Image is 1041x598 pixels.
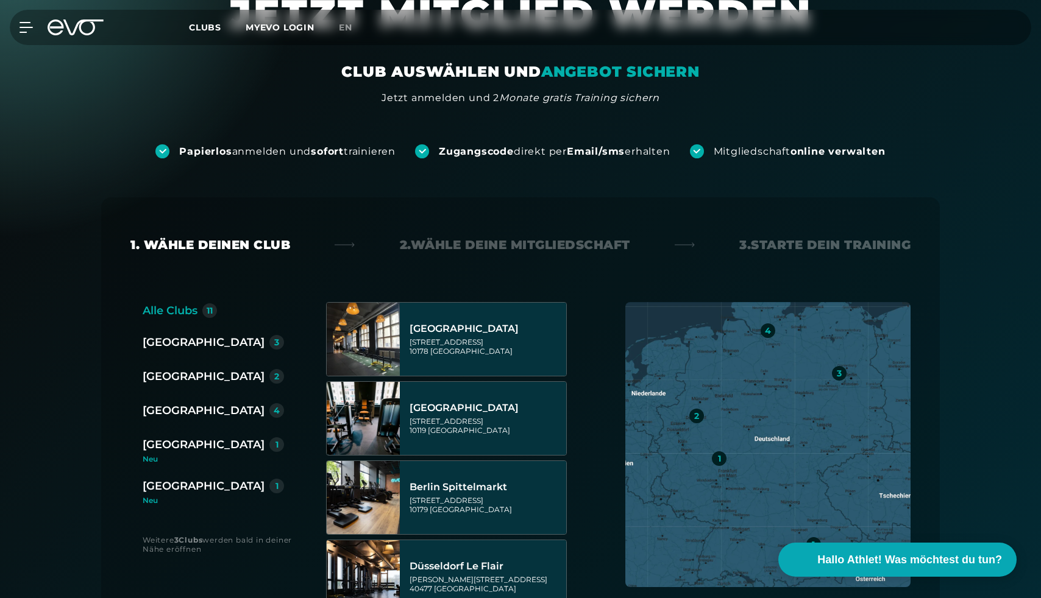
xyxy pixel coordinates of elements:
div: 1. Wähle deinen Club [130,236,290,253]
span: Clubs [189,22,221,33]
img: Berlin Alexanderplatz [327,303,400,376]
div: [STREET_ADDRESS] 10119 [GEOGRAPHIC_DATA] [410,417,563,435]
div: Alle Clubs [143,302,197,319]
img: map [625,302,911,587]
div: [GEOGRAPHIC_DATA] [143,402,265,419]
button: Hallo Athlet! Was möchtest du tun? [778,543,1017,577]
div: 2 [694,412,699,420]
div: 3. Starte dein Training [739,236,911,253]
div: [GEOGRAPHIC_DATA] [143,477,265,494]
strong: 3 [174,535,179,544]
div: 2. Wähle deine Mitgliedschaft [400,236,630,253]
div: Jetzt anmelden und 2 [382,91,659,105]
div: 11 [207,306,213,315]
div: Neu [143,456,294,463]
div: 1 [812,540,815,549]
div: Mitgliedschaft [714,145,886,158]
div: [STREET_ADDRESS] 10178 [GEOGRAPHIC_DATA] [410,337,563,356]
strong: sofort [311,146,344,157]
div: Düsseldorf Le Flair [410,560,563,572]
div: [GEOGRAPHIC_DATA] [143,334,265,351]
em: ANGEBOT SICHERN [541,63,700,80]
div: 2 [274,372,279,381]
div: anmelden und trainieren [179,145,396,158]
div: 4 [274,406,280,415]
strong: online verwalten [791,146,886,157]
img: Berlin Rosenthaler Platz [327,382,400,455]
div: [GEOGRAPHIC_DATA] [410,323,563,335]
span: en [339,22,352,33]
div: Weitere werden bald in deiner Nähe eröffnen [143,535,302,554]
div: 1 [275,482,279,490]
div: 1 [275,440,279,449]
div: [STREET_ADDRESS] 10179 [GEOGRAPHIC_DATA] [410,496,563,514]
strong: Email/sms [567,146,625,157]
div: [GEOGRAPHIC_DATA] [410,402,563,414]
strong: Papierlos [179,146,232,157]
div: 3 [274,338,279,346]
img: Berlin Spittelmarkt [327,461,400,534]
strong: Zugangscode [439,146,514,157]
a: Clubs [189,21,246,33]
div: Berlin Spittelmarkt [410,481,563,493]
div: 3 [837,369,842,378]
div: 4 [765,326,771,335]
a: en [339,21,367,35]
div: Neu [143,497,284,504]
strong: Clubs [179,535,202,544]
div: [PERSON_NAME][STREET_ADDRESS] 40477 [GEOGRAPHIC_DATA] [410,575,563,593]
span: Hallo Athlet! Was möchtest du tun? [817,552,1002,568]
div: direkt per erhalten [439,145,670,158]
div: 1 [718,454,721,463]
a: MYEVO LOGIN [246,22,314,33]
div: [GEOGRAPHIC_DATA] [143,436,265,453]
div: CLUB AUSWÄHLEN UND [341,62,699,82]
div: [GEOGRAPHIC_DATA] [143,368,265,385]
em: Monate gratis Training sichern [499,92,659,104]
